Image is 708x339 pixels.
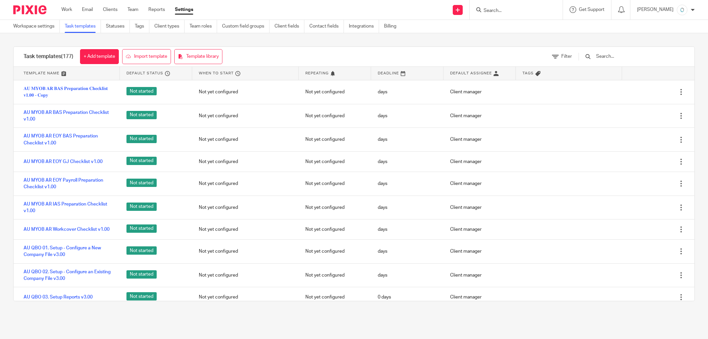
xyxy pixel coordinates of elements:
[24,158,103,165] a: AU MYOB AR EOY GJ Checklist v1.00
[522,70,534,76] span: Tags
[595,53,673,60] input: Search...
[579,7,604,12] span: Get Support
[371,199,443,216] div: days
[299,84,371,100] div: Not yet configured
[371,153,443,170] div: days
[126,157,157,165] span: Not started
[61,6,72,13] a: Work
[561,54,572,59] span: Filter
[443,153,516,170] div: Client manager
[371,131,443,148] div: days
[24,245,113,258] a: AU QBO 01. Setup - Configure a New Company File v3.00
[299,153,371,170] div: Not yet configured
[275,20,304,33] a: Client fields
[371,243,443,260] div: days
[371,289,443,305] div: 0 days
[174,49,222,64] a: Template library
[450,70,492,76] span: Default assignee
[443,221,516,238] div: Client manager
[13,5,46,14] img: Pixie
[126,224,157,233] span: Not started
[82,6,93,13] a: Email
[371,108,443,124] div: days
[61,54,73,59] span: (177)
[24,226,110,233] a: AU MYOB AR Workcover Checklist v1.00
[24,53,73,60] h1: Task templates
[299,289,371,305] div: Not yet configured
[126,292,157,300] span: Not started
[192,289,298,305] div: Not yet configured
[190,20,217,33] a: Team roles
[80,49,119,64] a: + Add template
[371,267,443,284] div: days
[443,243,516,260] div: Client manager
[443,267,516,284] div: Client manager
[148,6,165,13] a: Reports
[192,199,298,216] div: Not yet configured
[24,294,93,300] a: AU QBO 03. Setup Reports v3.00
[24,85,113,99] a: 𝐀𝐔 𝐌𝐘𝐎𝐁 𝐀𝐑 𝐁𝐀𝐒 𝐏𝐫𝐞𝐩𝐚𝐫𝐚𝐭𝐢𝐨𝐧 𝐂𝐡𝐞𝐜𝐤𝐥𝐢𝐬𝐭 𝐯𝟏.𝟎𝟎 - 𝐂𝐨𝐩𝐲
[192,221,298,238] div: Not yet configured
[299,131,371,148] div: Not yet configured
[106,20,130,33] a: Statuses
[199,70,234,76] span: When to start
[305,70,329,76] span: Repeating
[126,135,157,143] span: Not started
[103,6,118,13] a: Clients
[299,221,371,238] div: Not yet configured
[24,177,113,191] a: AU MYOB AR EOY Payroll Preparation Checklist v1.00
[299,175,371,192] div: Not yet configured
[483,8,543,14] input: Search
[443,131,516,148] div: Client manager
[192,153,298,170] div: Not yet configured
[299,243,371,260] div: Not yet configured
[371,221,443,238] div: days
[192,131,298,148] div: Not yet configured
[65,20,101,33] a: Task templates
[309,20,344,33] a: Contact fields
[126,270,157,279] span: Not started
[222,20,270,33] a: Custom field groups
[677,5,687,15] img: a---sample2.png
[13,20,60,33] a: Workspace settings
[299,199,371,216] div: Not yet configured
[175,6,193,13] a: Settings
[443,199,516,216] div: Client manager
[24,133,113,146] a: AU MYOB AR EOY BAS Preparation Checklist v1.00
[192,108,298,124] div: Not yet configured
[126,70,163,76] span: Default status
[122,49,171,64] a: Import template
[443,289,516,305] div: Client manager
[443,108,516,124] div: Client manager
[371,84,443,100] div: days
[24,269,113,282] a: AU QBO 02. Setup - Configure an Existing Company File v3.00
[192,175,298,192] div: Not yet configured
[192,84,298,100] div: Not yet configured
[443,84,516,100] div: Client manager
[126,203,157,211] span: Not started
[299,267,371,284] div: Not yet configured
[192,243,298,260] div: Not yet configured
[378,70,399,76] span: Deadline
[135,20,149,33] a: Tags
[349,20,379,33] a: Integrations
[24,70,59,76] span: Template name
[384,20,401,33] a: Billing
[24,109,113,123] a: AU MYOB AR BAS Preparation Checklist v1.00
[371,175,443,192] div: days
[154,20,185,33] a: Client types
[637,6,673,13] p: [PERSON_NAME]
[126,246,157,255] span: Not started
[126,179,157,187] span: Not started
[126,87,157,95] span: Not started
[299,108,371,124] div: Not yet configured
[443,175,516,192] div: Client manager
[126,111,157,119] span: Not started
[192,267,298,284] div: Not yet configured
[24,201,113,214] a: AU MYOB AR IAS Preparation Checklist v1.00
[127,6,138,13] a: Team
